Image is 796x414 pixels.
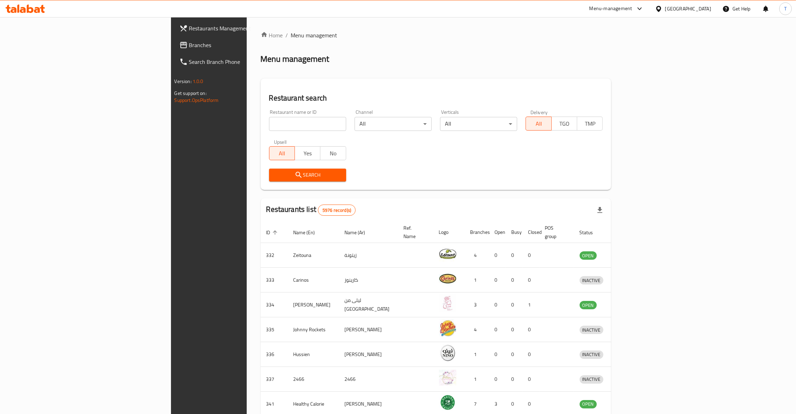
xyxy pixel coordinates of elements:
span: ID [266,228,280,237]
span: Status [580,228,602,237]
td: 1 [465,268,489,293]
td: 1 [523,293,540,317]
td: Johnny Rockets [288,317,339,342]
input: Search for restaurant name or ID.. [269,117,346,131]
td: Zeitouna [288,243,339,268]
button: No [320,146,346,160]
a: Restaurants Management [174,20,304,37]
th: Logo [433,222,465,243]
span: OPEN [580,252,597,260]
div: All [440,117,517,131]
td: 0 [506,293,523,317]
span: OPEN [580,301,597,309]
td: 3 [465,293,489,317]
h2: Restaurant search [269,93,603,103]
a: Support.OpsPlatform [174,96,219,105]
th: Open [489,222,506,243]
a: Branches [174,37,304,53]
img: Hussien [439,344,456,362]
span: Name (En) [293,228,324,237]
td: 0 [489,367,506,392]
span: All [272,148,292,158]
td: Carinos [288,268,339,293]
img: Leila Min Lebnan [439,295,456,312]
td: 0 [523,367,540,392]
div: INACTIVE [580,350,603,359]
img: Johnny Rockets [439,319,456,337]
button: Search [269,169,346,182]
td: 0 [506,317,523,342]
td: 0 [489,293,506,317]
td: 0 [523,342,540,367]
h2: Menu management [261,53,329,65]
td: [PERSON_NAME] [288,293,339,317]
span: OPEN [580,400,597,408]
button: Yes [295,146,320,160]
img: Healthy Calorie [439,394,456,411]
label: Upsell [274,139,287,144]
button: All [269,146,295,160]
span: Name (Ar) [345,228,374,237]
td: زيتونة [339,243,398,268]
span: Search [275,171,341,179]
td: 0 [506,342,523,367]
span: 5976 record(s) [318,207,355,214]
button: All [526,117,551,131]
span: INACTIVE [580,326,603,334]
td: [PERSON_NAME] [339,317,398,342]
td: كارينوز [339,268,398,293]
span: Menu management [291,31,337,39]
td: 0 [523,317,540,342]
td: 0 [489,268,506,293]
td: [PERSON_NAME] [339,342,398,367]
span: All [529,119,549,129]
span: Yes [298,148,318,158]
span: TGO [555,119,574,129]
td: 1 [465,342,489,367]
span: TMP [580,119,600,129]
div: Menu-management [589,5,632,13]
td: 0 [506,268,523,293]
td: Hussien [288,342,339,367]
div: [GEOGRAPHIC_DATA] [665,5,711,13]
nav: breadcrumb [261,31,611,39]
span: INACTIVE [580,375,603,383]
div: Export file [592,202,608,219]
span: INACTIVE [580,276,603,284]
td: 2466 [339,367,398,392]
td: 2466 [288,367,339,392]
img: Zeitouna [439,245,456,263]
span: Restaurants Management [189,24,298,32]
span: 1.0.0 [193,77,203,86]
td: 4 [465,243,489,268]
span: Version: [174,77,192,86]
div: OPEN [580,251,597,260]
td: 0 [506,367,523,392]
span: T [784,5,787,13]
button: TMP [577,117,603,131]
td: ليلى من [GEOGRAPHIC_DATA] [339,293,398,317]
td: 0 [506,243,523,268]
span: Branches [189,41,298,49]
span: INACTIVE [580,350,603,358]
td: 0 [523,268,540,293]
span: Ref. Name [404,224,425,241]
td: 4 [465,317,489,342]
td: 0 [489,317,506,342]
td: 1 [465,367,489,392]
label: Delivery [530,110,548,114]
td: 0 [523,243,540,268]
span: No [323,148,343,158]
span: Search Branch Phone [189,58,298,66]
th: Closed [523,222,540,243]
button: TGO [551,117,577,131]
div: All [355,117,432,131]
td: 0 [489,342,506,367]
img: 2466 [439,369,456,386]
th: Branches [465,222,489,243]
